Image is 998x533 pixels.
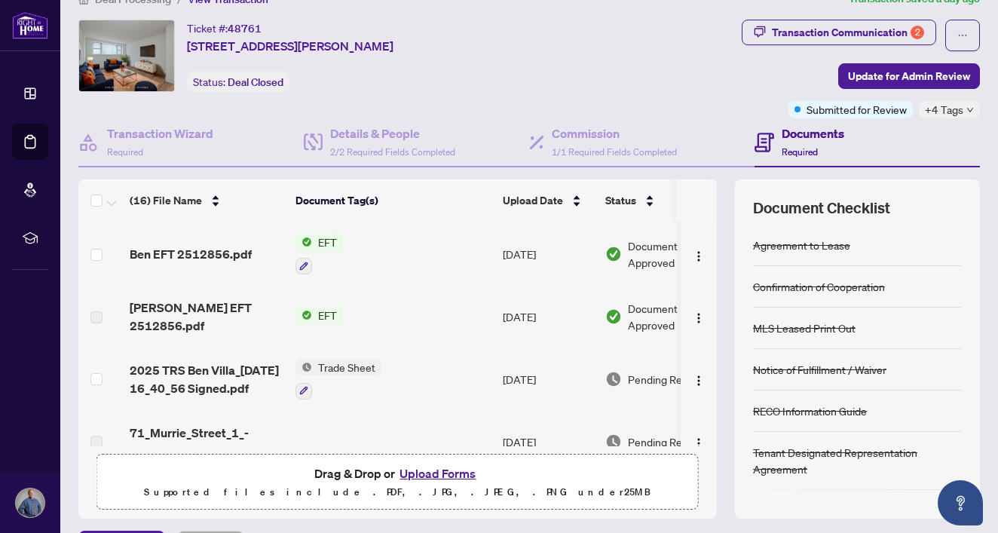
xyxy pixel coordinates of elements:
[187,37,393,55] span: [STREET_ADDRESS][PERSON_NAME]
[107,124,213,142] h4: Transaction Wizard
[605,246,622,262] img: Document Status
[605,192,636,209] span: Status
[605,371,622,387] img: Document Status
[187,20,262,37] div: Ticket #:
[314,464,480,483] span: Drag & Drop or
[295,359,381,400] button: Status IconTrade Sheet
[97,455,698,510] span: Drag & Drop orUpload FormsSupported files include .PDF, .JPG, .JPEG, .PNG under25MB
[782,146,818,158] span: Required
[599,179,727,222] th: Status
[753,403,867,419] div: RECO Information Guide
[107,146,143,158] span: Required
[295,307,312,323] img: Status Icon
[330,124,455,142] h4: Details & People
[124,179,289,222] th: (16) File Name
[693,250,705,262] img: Logo
[79,20,174,91] img: IMG-W12240325_1.jpg
[938,480,983,525] button: Open asap
[330,146,455,158] span: 2/2 Required Fields Completed
[838,63,980,89] button: Update for Admin Review
[966,106,974,114] span: down
[687,430,711,454] button: Logo
[497,222,599,286] td: [DATE]
[130,245,252,263] span: Ben EFT 2512856.pdf
[807,101,907,118] span: Submitted for Review
[289,179,497,222] th: Document Tag(s)
[605,433,622,450] img: Document Status
[130,299,283,335] span: [PERSON_NAME] EFT 2512856.pdf
[628,300,721,333] span: Document Approved
[693,437,705,449] img: Logo
[628,237,721,271] span: Document Approved
[687,305,711,329] button: Logo
[130,192,202,209] span: (16) File Name
[312,234,343,250] span: EFT
[295,359,312,375] img: Status Icon
[106,483,689,501] p: Supported files include .PDF, .JPG, .JPEG, .PNG under 25 MB
[628,433,703,450] span: Pending Review
[687,242,711,266] button: Logo
[925,101,963,118] span: +4 Tags
[395,464,480,483] button: Upload Forms
[228,22,262,35] span: 48761
[312,307,343,323] span: EFT
[753,320,856,336] div: MLS Leased Print Out
[130,424,283,460] span: 71_Murrie_Street_1_-_trade_sheet_-_Alex_SIGNED.pdf
[957,30,968,41] span: ellipsis
[687,367,711,391] button: Logo
[16,489,44,517] img: Profile Icon
[12,11,48,39] img: logo
[497,286,599,347] td: [DATE]
[228,75,283,89] span: Deal Closed
[295,234,312,250] img: Status Icon
[497,412,599,472] td: [DATE]
[295,234,343,274] button: Status IconEFT
[772,20,924,44] div: Transaction Communication
[552,146,677,158] span: 1/1 Required Fields Completed
[753,278,885,295] div: Confirmation of Cooperation
[552,124,677,142] h4: Commission
[312,359,381,375] span: Trade Sheet
[503,192,563,209] span: Upload Date
[742,20,936,45] button: Transaction Communication2
[130,361,283,397] span: 2025 TRS Ben Villa_[DATE] 16_40_56 Signed.pdf
[911,26,924,39] div: 2
[753,361,886,378] div: Notice of Fulfillment / Waiver
[605,308,622,325] img: Document Status
[295,307,343,323] button: Status IconEFT
[782,124,844,142] h4: Documents
[693,312,705,324] img: Logo
[497,179,599,222] th: Upload Date
[497,347,599,412] td: [DATE]
[753,237,850,253] div: Agreement to Lease
[753,198,890,219] span: Document Checklist
[693,375,705,387] img: Logo
[187,72,289,92] div: Status:
[848,64,970,88] span: Update for Admin Review
[753,444,962,477] div: Tenant Designated Representation Agreement
[628,371,703,387] span: Pending Review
